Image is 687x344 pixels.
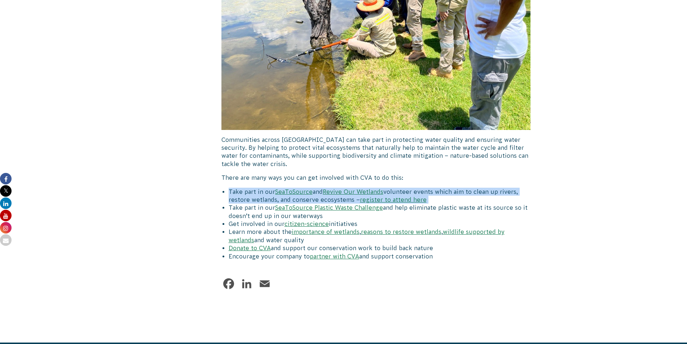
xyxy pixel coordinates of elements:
a: Email [257,276,272,291]
a: LinkedIn [239,276,254,291]
a: Donate to CVA [229,245,271,251]
a: reasons to restore wetlands [361,228,441,235]
a: SeaToSource [275,188,313,195]
p: Communities across [GEOGRAPHIC_DATA] can take part in protecting water quality and ensuring water... [221,136,531,168]
a: importance of wetlands [292,228,360,235]
li: and support our conservation work to build back nature [229,244,531,252]
a: partner with CVA [310,253,359,260]
li: Take part in our and help eliminate plastic waste at its source so it doesn’t end up in our water... [229,204,531,220]
li: Encourage your company to and support conservation [229,252,531,260]
li: Get involved in our initiatives [229,220,531,228]
a: Revive Our Wetlands [323,188,383,195]
a: Facebook [221,276,236,291]
a: wildlife supported by wetlands [229,228,505,243]
p: There are many ways you can get involved with CVA to do this: [221,174,531,182]
a: SeaToSource Plastic Waste Challenge [275,204,383,211]
a: citizen-science [285,221,329,227]
li: Learn more about the , , and water quality [229,228,531,244]
a: register to attend here [360,196,427,203]
li: Take part in our and volunteer events which aim to clean up rivers, restore wetlands, and conserv... [229,188,531,204]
